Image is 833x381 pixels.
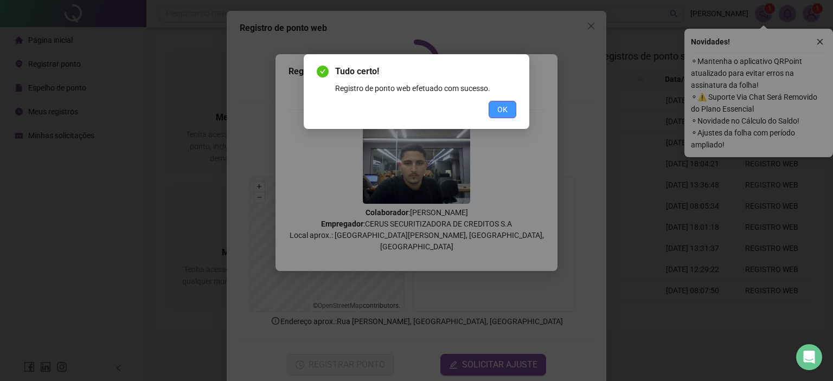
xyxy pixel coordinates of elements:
[335,82,516,94] div: Registro de ponto web efetuado com sucesso.
[335,65,516,78] span: Tudo certo!
[796,344,822,370] div: Open Intercom Messenger
[489,101,516,118] button: OK
[317,66,329,78] span: check-circle
[497,104,508,115] span: OK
